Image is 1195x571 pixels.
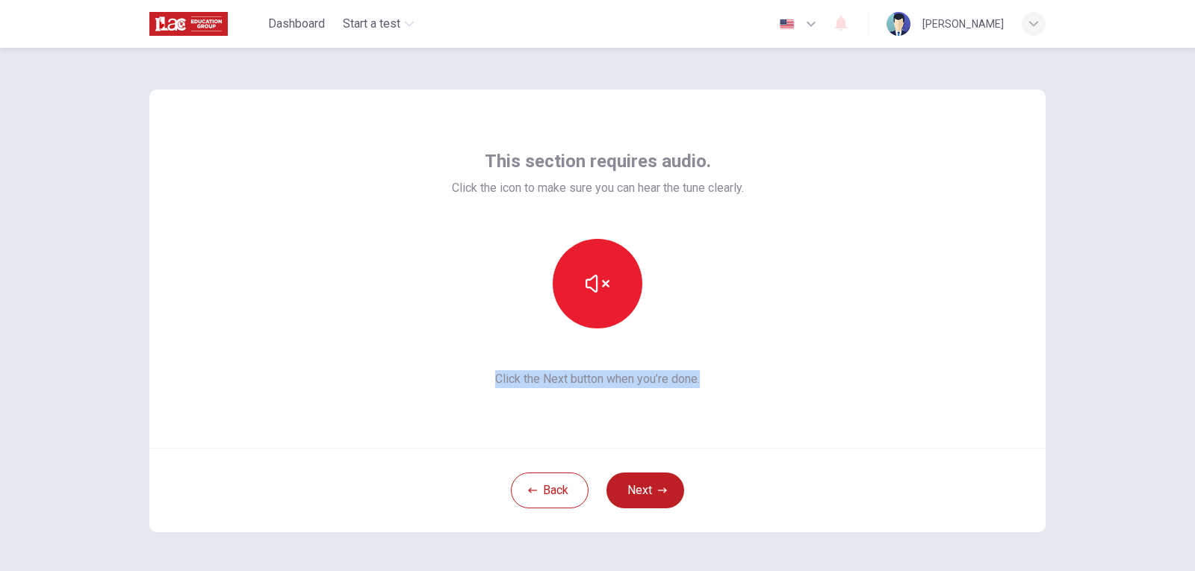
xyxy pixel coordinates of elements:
[262,10,331,37] button: Dashboard
[777,19,796,30] img: en
[922,15,1004,33] div: [PERSON_NAME]
[343,15,400,33] span: Start a test
[452,370,744,388] span: Click the Next button when you’re done.
[149,9,262,39] a: ILAC logo
[268,15,325,33] span: Dashboard
[485,149,711,173] span: This section requires audio.
[149,9,228,39] img: ILAC logo
[887,12,910,36] img: Profile picture
[452,179,744,197] span: Click the icon to make sure you can hear the tune clearly.
[606,472,684,508] button: Next
[511,472,589,508] button: Back
[337,10,420,37] button: Start a test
